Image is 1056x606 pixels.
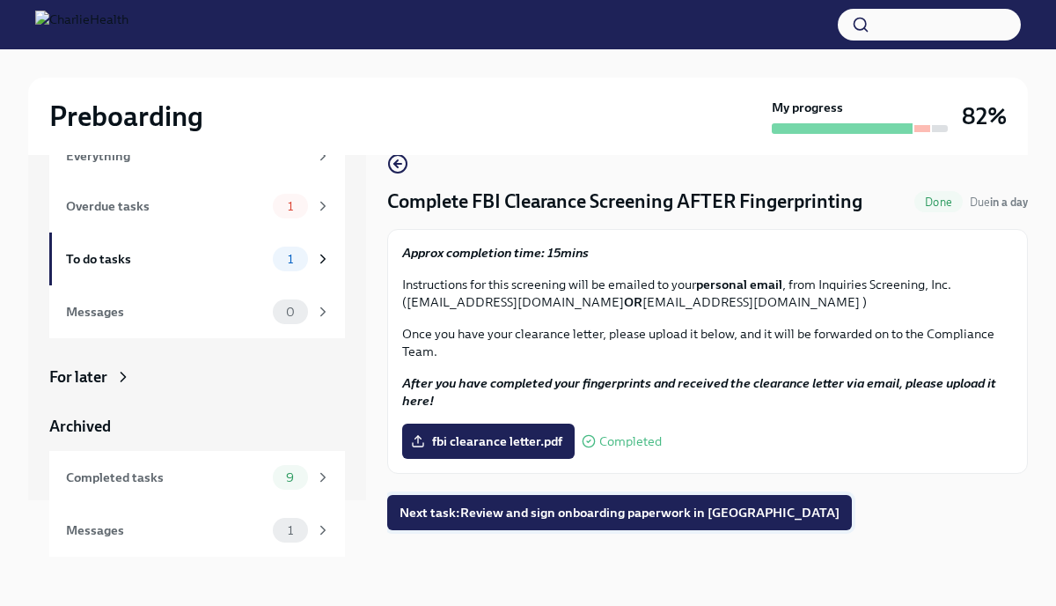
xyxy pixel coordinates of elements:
h3: 82% [962,100,1007,132]
p: Once you have your clearance letter, please upload it below, and it will be forwarded on to the C... [402,325,1013,360]
strong: OR [624,294,642,310]
a: Completed tasks9 [49,451,345,504]
a: Overdue tasks1 [49,180,345,233]
span: Completed [599,435,662,448]
span: Done [914,196,963,209]
label: fbi clearance letter.pdf [402,424,575,459]
div: Messages [66,521,266,540]
div: Everything [66,146,308,166]
div: Overdue tasks [66,196,266,216]
a: Everything [49,132,345,180]
span: Due [970,196,1028,209]
strong: personal email [696,277,782,292]
div: For later [49,366,107,388]
a: For later [49,366,345,388]
strong: After you have completed your fingerprints and received the clearance letter via email, please up... [402,375,996,409]
span: 1 [277,253,304,266]
span: August 21st, 2025 09:00 [970,194,1028,211]
div: To do tasks [66,249,266,269]
span: 1 [277,524,304,537]
div: Messages [66,302,266,321]
strong: My progress [772,99,843,116]
span: 9 [275,471,304,484]
span: 0 [275,306,305,319]
a: Archived [49,416,345,437]
h2: Preboarding [49,99,203,134]
strong: in a day [990,196,1028,209]
a: Messages0 [49,285,345,338]
h4: Complete FBI Clearance Screening AFTER Fingerprinting [387,188,862,215]
a: Messages1 [49,504,345,557]
span: fbi clearance letter.pdf [414,432,562,450]
button: Next task:Review and sign onboarding paperwork in [GEOGRAPHIC_DATA] [387,495,852,530]
span: 1 [277,200,304,213]
a: To do tasks1 [49,233,345,285]
strong: Approx completion time: 15mins [402,245,589,261]
p: Instructions for this screening will be emailed to your , from Inquiries Screening, Inc. ([EMAIL_... [402,276,1013,311]
span: Next task : Review and sign onboarding paperwork in [GEOGRAPHIC_DATA] [400,504,840,521]
img: CharlieHealth [35,11,128,39]
div: Completed tasks [66,468,266,487]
